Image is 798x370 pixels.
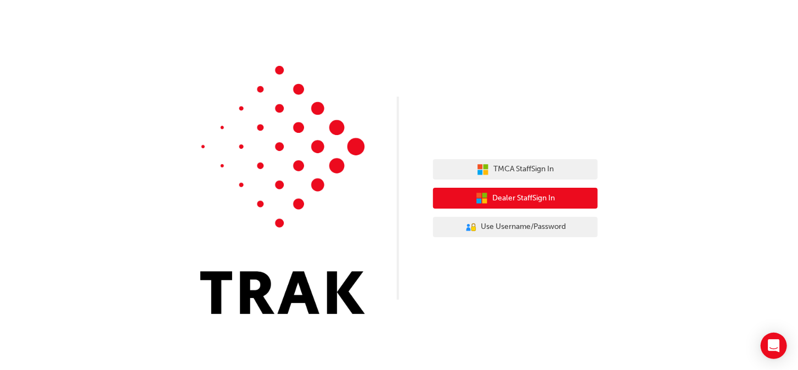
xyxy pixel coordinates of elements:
img: Trak [200,66,365,314]
button: Use Username/Password [433,217,598,238]
span: TMCA Staff Sign In [493,163,554,176]
button: TMCA StaffSign In [433,159,598,180]
span: Dealer Staff Sign In [492,192,555,205]
button: Dealer StaffSign In [433,188,598,209]
span: Use Username/Password [481,221,566,233]
div: Open Intercom Messenger [761,333,787,359]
